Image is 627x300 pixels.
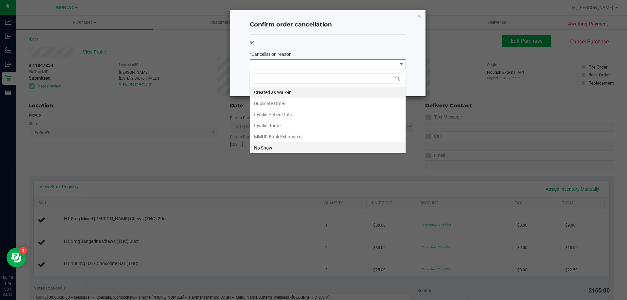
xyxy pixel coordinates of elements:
span: Cancellation reason [251,52,292,57]
li: No Show [250,142,406,153]
h4: Confirm order cancellation [250,21,406,29]
button: Close [417,12,422,20]
li: MMUR Bank Exhausted [250,131,406,142]
li: Invalid Route [250,120,406,131]
li: Invalid Patient Info [250,109,406,120]
iframe: Resource center [7,248,26,267]
iframe: Resource center unread badge [19,247,27,255]
li: Duplicate Order [250,98,406,109]
li: Created as Walk-in [250,87,406,98]
span: 99 [250,40,254,45]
